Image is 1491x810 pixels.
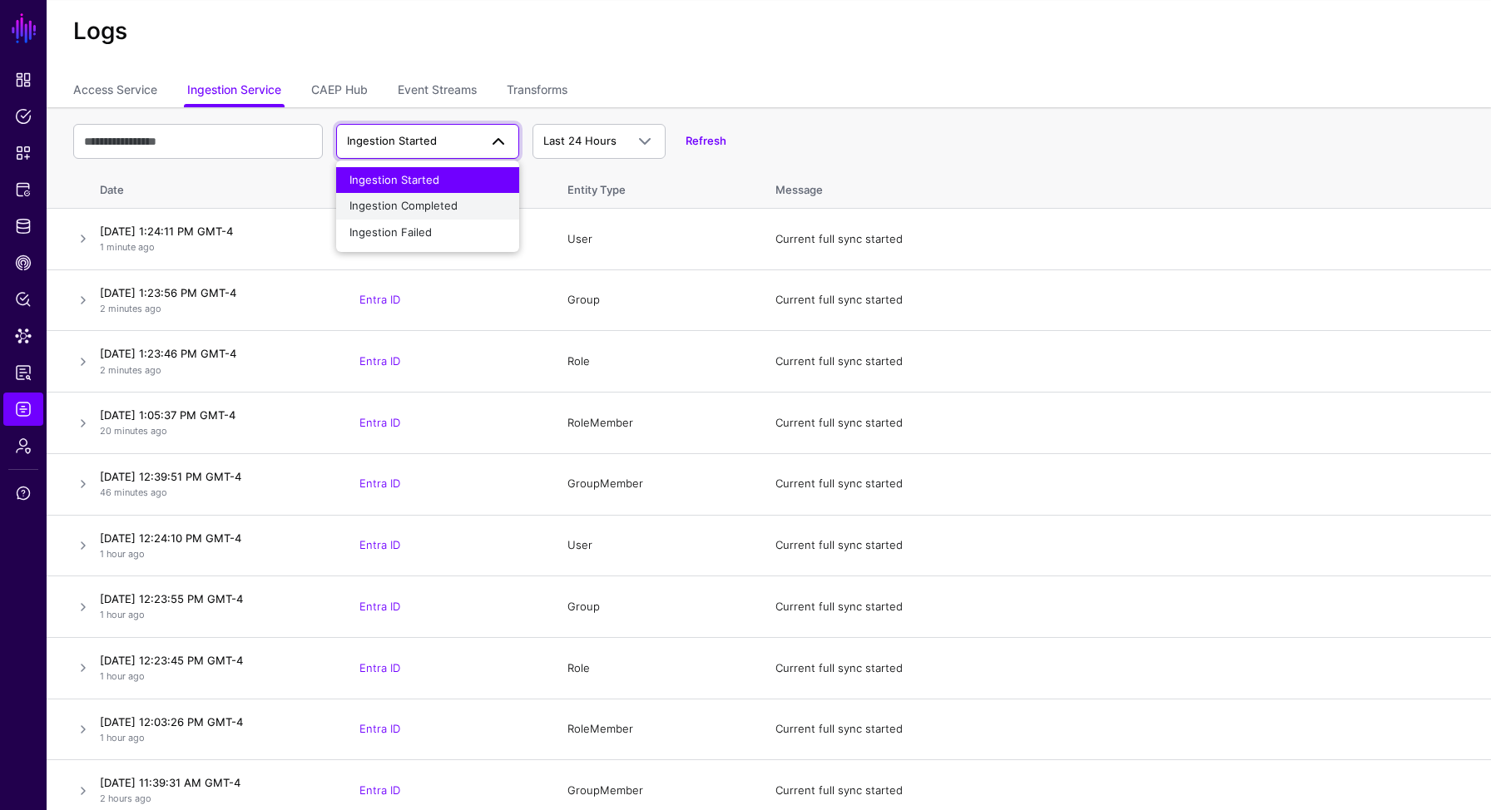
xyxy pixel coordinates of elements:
a: Protected Systems [3,173,43,206]
a: Entra ID [359,722,400,735]
span: Identity Data Fabric [15,218,32,235]
h4: [DATE] 12:03:26 PM GMT-4 [100,714,326,729]
span: Ingestion Completed [349,199,458,212]
p: 2 minutes ago [100,302,326,316]
a: Data Lens [3,319,43,353]
span: Admin [15,437,32,454]
span: Logs [15,401,32,417]
span: Access Reporting [15,364,32,381]
td: Current full sync started [759,209,1491,270]
span: CAEP Hub [15,254,32,271]
td: User [551,515,759,576]
a: Access Service [73,76,157,107]
span: Ingestion Started [347,134,437,147]
th: Entity Type [551,165,759,209]
span: Policies [15,108,32,125]
a: Policies [3,100,43,133]
td: Current full sync started [759,515,1491,576]
span: Data Lens [15,328,32,344]
button: Ingestion Completed [336,193,519,220]
td: Current full sync started [759,699,1491,760]
span: Policy Lens [15,291,32,308]
p: 1 minute ago [100,240,326,254]
td: Role [551,637,759,699]
span: Protected Systems [15,181,32,198]
p: 2 minutes ago [100,363,326,378]
td: Group [551,576,759,638]
td: RoleMember [551,393,759,454]
h4: [DATE] 1:05:37 PM GMT-4 [100,407,326,422]
a: Event Streams [398,76,477,107]
span: Support [15,485,32,501]
span: Ingestion Failed [349,225,432,239]
a: Identity Data Fabric [3,210,43,243]
p: 1 hour ago [100,731,326,745]
td: Current full sync started [759,637,1491,699]
a: Entra ID [359,293,400,306]
td: Current full sync started [759,453,1491,515]
h4: [DATE] 12:24:10 PM GMT-4 [100,531,326,546]
h4: [DATE] 12:23:45 PM GMT-4 [100,653,326,668]
h4: [DATE] 1:23:46 PM GMT-4 [100,346,326,361]
td: Role [551,331,759,393]
p: 1 hour ago [100,669,326,684]
a: Policy Lens [3,283,43,316]
a: Dashboard [3,63,43,96]
td: Current full sync started [759,331,1491,393]
a: CAEP Hub [3,246,43,279]
td: User [551,209,759,270]
span: Dashboard [15,72,32,88]
a: Entra ID [359,538,400,551]
td: Current full sync started [759,269,1491,331]
th: Date [93,165,343,209]
td: RoleMember [551,699,759,760]
p: 20 minutes ago [100,424,326,438]
button: Ingestion Started [336,167,519,194]
a: Admin [3,429,43,462]
a: Entra ID [359,783,400,797]
a: Transforms [507,76,567,107]
button: Ingestion Failed [336,220,519,246]
a: Entra ID [359,354,400,368]
h4: [DATE] 12:23:55 PM GMT-4 [100,591,326,606]
p: 1 hour ago [100,608,326,622]
p: 1 hour ago [100,547,326,561]
p: 2 hours ago [100,792,326,806]
h2: Logs [73,17,1464,46]
td: Current full sync started [759,393,1491,454]
th: Message [759,165,1491,209]
a: CAEP Hub [311,76,368,107]
h4: [DATE] 1:24:11 PM GMT-4 [100,224,326,239]
a: Snippets [3,136,43,170]
span: Snippets [15,145,32,161]
span: Last 24 Hours [543,134,617,147]
h4: [DATE] 1:23:56 PM GMT-4 [100,285,326,300]
h4: [DATE] 11:39:31 AM GMT-4 [100,775,326,790]
a: Logs [3,393,43,426]
td: Group [551,269,759,331]
h4: [DATE] 12:39:51 PM GMT-4 [100,469,326,484]
a: Entra ID [359,416,400,429]
a: Refresh [686,134,726,147]
td: Current full sync started [759,576,1491,638]
p: 46 minutes ago [100,486,326,500]
a: Ingestion Service [187,76,281,107]
a: Entra ID [359,661,400,674]
a: Entra ID [359,477,400,490]
a: SGNL [10,10,38,47]
td: GroupMember [551,453,759,515]
a: Access Reporting [3,356,43,389]
a: Entra ID [359,600,400,613]
span: Ingestion Started [349,173,439,186]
